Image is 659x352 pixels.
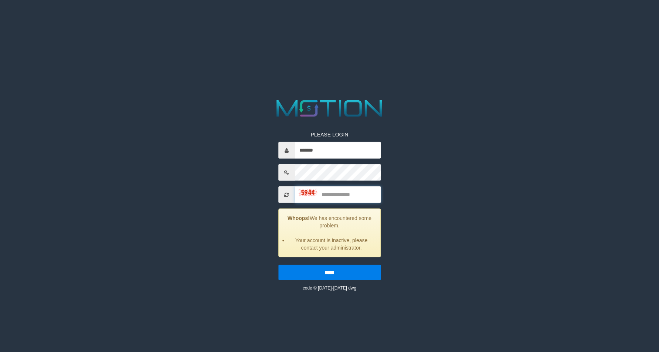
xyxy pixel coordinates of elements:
[303,285,356,291] small: code © [DATE]-[DATE] dwg
[278,131,381,138] p: PLEASE LOGIN
[278,209,381,257] div: We has encountered some problem.
[288,215,310,221] strong: Whoops!
[299,189,317,196] img: captcha
[272,97,387,120] img: MOTION_logo.png
[288,237,375,251] li: Your account is inactive, please contact your administrator.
